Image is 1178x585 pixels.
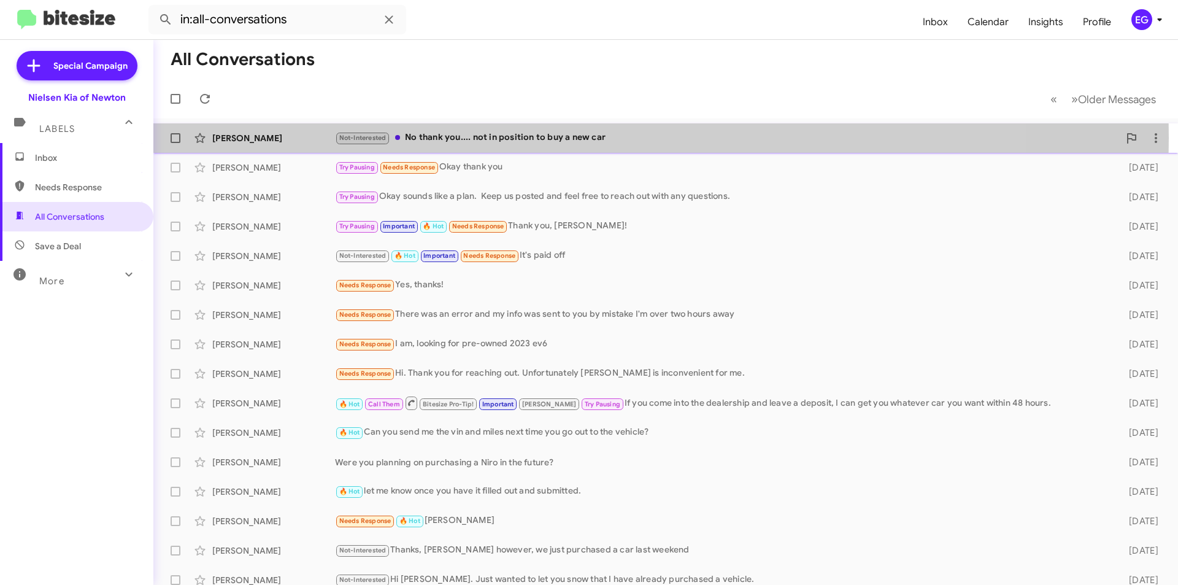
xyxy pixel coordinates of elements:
span: Needs Response [463,252,515,260]
div: [DATE] [1109,486,1168,498]
span: Try Pausing [585,400,620,408]
span: Needs Response [452,222,504,230]
span: [PERSON_NAME] [522,400,577,408]
div: [DATE] [1109,515,1168,527]
span: Important [482,400,514,408]
span: Bitesize Pro-Tip! [423,400,474,408]
div: I am, looking for pre-owned 2023 ev6 [335,337,1109,351]
span: Needs Response [339,311,391,319]
div: [DATE] [1109,250,1168,262]
div: [PERSON_NAME] [212,486,335,498]
span: Needs Response [339,281,391,289]
span: Not-Interested [339,576,387,584]
a: Special Campaign [17,51,137,80]
div: EG [1131,9,1152,30]
div: Okay thank you [335,160,1109,174]
div: [PERSON_NAME] [212,250,335,262]
span: 🔥 Hot [339,400,360,408]
span: 🔥 Hot [399,517,420,525]
span: Try Pausing [339,222,375,230]
button: Next [1064,87,1163,112]
div: If you come into the dealership and leave a deposit, I can get you whatever car you want within 4... [335,395,1109,411]
div: [PERSON_NAME] [212,456,335,468]
a: Profile [1073,4,1121,40]
div: let me know once you have it filled out and submitted. [335,484,1109,498]
span: Important [383,222,415,230]
button: Previous [1043,87,1064,112]
div: Were you planning on purchasing a Niro in the future? [335,456,1109,468]
span: All Conversations [35,211,104,223]
div: [DATE] [1109,338,1168,351]
div: Can you send me the vin and miles next time you go out to the vehicle? [335,425,1109,440]
div: [PERSON_NAME] [212,279,335,292]
div: [DATE] [1109,427,1168,439]
span: Call Them [368,400,400,408]
button: EG [1121,9,1165,30]
div: [DATE] [1109,456,1168,468]
span: Needs Response [35,181,139,193]
div: [DATE] [1109,368,1168,380]
input: Search [148,5,406,34]
span: Needs Response [383,163,435,171]
span: 🔥 Hot [339,428,360,436]
span: Needs Response [339,517,391,525]
span: Not-Interested [339,252,387,260]
div: [DATE] [1109,161,1168,174]
div: [PERSON_NAME] [212,397,335,409]
div: [DATE] [1109,397,1168,409]
span: 🔥 Hot [395,252,415,260]
span: 🔥 Hot [339,487,360,495]
a: Insights [1018,4,1073,40]
span: Try Pausing [339,193,375,201]
span: Older Messages [1078,93,1156,106]
span: Not-Interested [339,134,387,142]
div: [PERSON_NAME] [212,427,335,439]
div: Thanks, [PERSON_NAME] however, we just purchased a car last weekend [335,543,1109,557]
h1: All Conversations [171,50,315,69]
a: Calendar [958,4,1018,40]
span: More [39,276,64,287]
div: [PERSON_NAME] [212,132,335,144]
span: Inbox [35,152,139,164]
span: Try Pausing [339,163,375,171]
div: Thank you, [PERSON_NAME]! [335,219,1109,233]
span: Not-Interested [339,546,387,554]
div: [DATE] [1109,544,1168,557]
div: [PERSON_NAME] [212,338,335,351]
div: Hi. Thank you for reaching out. Unfortunately [PERSON_NAME] is inconvenient for me. [335,366,1109,381]
div: [PERSON_NAME] [212,161,335,174]
div: [PERSON_NAME] [212,368,335,380]
div: [PERSON_NAME] [212,191,335,203]
div: [DATE] [1109,191,1168,203]
div: [DATE] [1109,309,1168,321]
div: [DATE] [1109,220,1168,233]
div: [PERSON_NAME] [212,544,335,557]
div: [PERSON_NAME] [212,515,335,527]
span: Important [423,252,455,260]
span: « [1050,91,1057,107]
div: [PERSON_NAME] [335,514,1109,528]
span: Needs Response [339,340,391,348]
a: Inbox [913,4,958,40]
span: Special Campaign [53,60,128,72]
div: Okay sounds like a plan. Keep us posted and feel free to reach out with any questions. [335,190,1109,204]
span: » [1071,91,1078,107]
div: Yes, thanks! [335,278,1109,292]
div: It's paid off [335,249,1109,263]
div: Nielsen Kia of Newton [28,91,126,104]
nav: Page navigation example [1044,87,1163,112]
span: Needs Response [339,370,391,378]
div: There was an error and my info was sent to you by mistake I'm over two hours away [335,308,1109,322]
span: Save a Deal [35,240,81,252]
div: [DATE] [1109,279,1168,292]
div: [PERSON_NAME] [212,309,335,321]
div: [PERSON_NAME] [212,220,335,233]
span: 🔥 Hot [423,222,444,230]
div: No thank you.... not in position to buy a new car [335,131,1119,145]
span: Labels [39,123,75,134]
